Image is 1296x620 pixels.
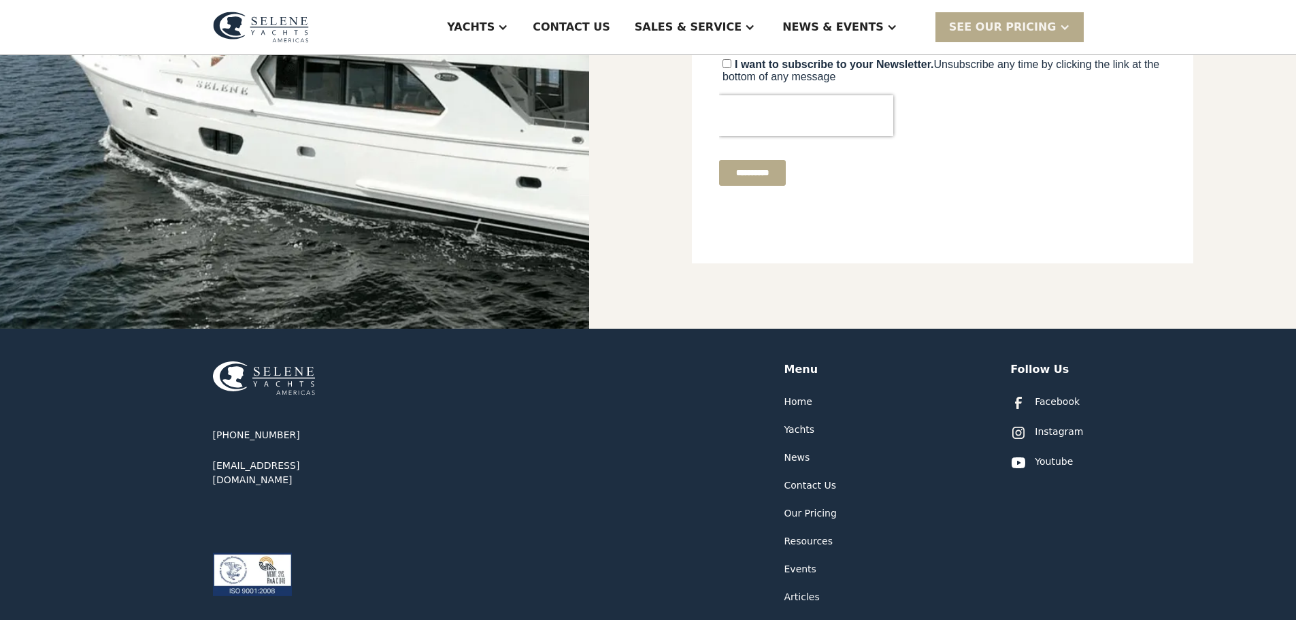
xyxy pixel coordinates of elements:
div: SEE Our Pricing [949,19,1057,35]
div: Contact US [533,19,610,35]
a: Yachts [784,423,815,437]
a: Instagram [1010,425,1083,441]
div: Sales & Service [635,19,742,35]
img: logo [213,12,309,43]
div: SEE Our Pricing [935,12,1084,42]
a: Articles [784,590,820,604]
a: [EMAIL_ADDRESS][DOMAIN_NAME] [213,459,376,487]
a: Facebook [1010,395,1080,411]
div: News & EVENTS [782,19,884,35]
a: Youtube [1010,455,1073,471]
img: ISO 9001:2008 certification logos for ABS Quality Evaluations and RvA Management Systems. [213,553,292,596]
div: Menu [784,361,818,378]
a: Contact Us [784,478,836,493]
a: News [784,451,810,465]
a: Home [784,395,812,409]
a: [PHONE_NUMBER] [213,428,300,442]
input: I want to subscribe to your Newsletter.Unsubscribe any time by clicking the link at the bottom of... [3,303,12,312]
div: Yachts [447,19,495,35]
a: Events [784,562,816,576]
div: Follow Us [1010,361,1069,378]
span: Unsubscribe any time by clicking the link at the bottom of any message [3,302,440,326]
strong: I want to subscribe to your Newsletter. [16,302,215,314]
a: Resources [784,534,833,549]
div: Youtube [1035,455,1073,469]
div: Facebook [1035,395,1080,409]
a: Our Pricing [784,506,837,521]
div: Instagram [1035,425,1083,439]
